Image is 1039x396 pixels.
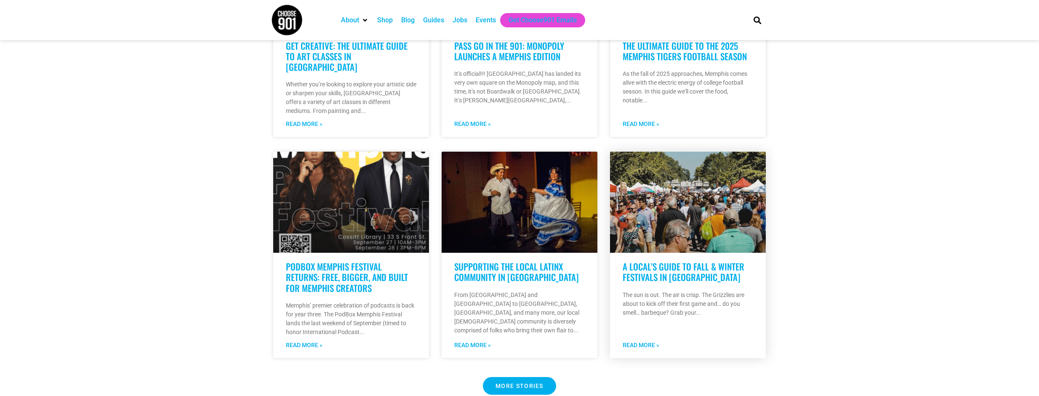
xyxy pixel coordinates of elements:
[286,120,322,128] a: Read more about Get Creative: The Ultimate Guide to Art Classes in Memphis
[623,70,753,105] p: As the fall of 2025 approaches, Memphis comes alive with the electric energy of college football ...
[623,39,747,63] a: The Ultimate Guide to the 2025 Memphis Tigers Football Season
[454,39,564,63] a: Pass Go in the 901: Monopoly Launches a Memphis Edition
[483,377,556,395] a: MORE STORIES
[337,13,373,27] div: About
[454,291,585,335] p: From [GEOGRAPHIC_DATA] and [GEOGRAPHIC_DATA] to [GEOGRAPHIC_DATA], [GEOGRAPHIC_DATA], and many mo...
[623,120,659,128] a: Read more about The Ultimate Guide to the 2025 Memphis Tigers Football Season
[286,341,322,350] a: Read more about PodBox Memphis Festival Returns: Free, Bigger, and Built for Memphis Creators
[286,80,416,115] p: Whether you’re looking to explore your artistic side or sharpen your skills, [GEOGRAPHIC_DATA] of...
[509,15,577,25] a: Get Choose901 Emails
[751,13,765,27] div: Search
[476,15,496,25] a: Events
[454,70,585,105] p: It’s official!!! [GEOGRAPHIC_DATA] has landed its very own square on the Monopoly map, and this t...
[496,383,543,389] span: MORE STORIES
[286,260,408,294] a: PodBox Memphis Festival Returns: Free, Bigger, and Built for Memphis Creators
[623,291,753,317] p: The sun is out. The air is crisp. The Grizzlies are about to kick off their first game and… do yo...
[454,260,579,284] a: Supporting the Local Latinx Community in [GEOGRAPHIC_DATA]
[623,341,659,350] a: Read more about A Local’s Guide to Fall & Winter Festivals in Memphis
[337,13,739,27] nav: Main nav
[623,260,744,284] a: A Local’s Guide to Fall & Winter Festivals in [GEOGRAPHIC_DATA]
[377,15,393,25] a: Shop
[454,120,491,128] a: Read more about Pass Go in the 901: Monopoly Launches a Memphis Edition
[341,15,359,25] a: About
[401,15,415,25] a: Blog
[454,341,491,350] a: Read more about Supporting the Local Latinx Community in Memphis
[423,15,444,25] a: Guides
[286,301,416,337] p: Memphis’ premier celebration of podcasts is back for year three. The PodBox Memphis Festival land...
[286,39,408,73] a: Get Creative: The Ultimate Guide to Art Classes in [GEOGRAPHIC_DATA]
[453,15,467,25] a: Jobs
